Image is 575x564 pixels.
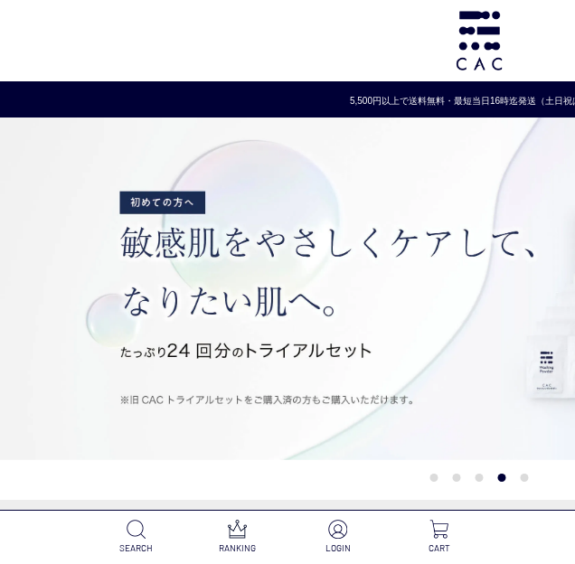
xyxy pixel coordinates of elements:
p: LOGIN [287,541,389,555]
a: CART [389,520,490,555]
p: SEARCH [85,541,186,555]
button: 1 of 5 [430,474,438,482]
a: SEARCH [85,520,186,555]
button: 5 of 5 [521,474,529,482]
a: RANKING [186,520,287,555]
a: LOGIN [287,520,389,555]
p: RANKING [186,541,287,555]
p: CART [389,541,490,555]
button: 2 of 5 [453,474,461,482]
img: logo [453,11,505,70]
button: 3 of 5 [476,474,484,482]
button: 4 of 5 [498,474,506,482]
